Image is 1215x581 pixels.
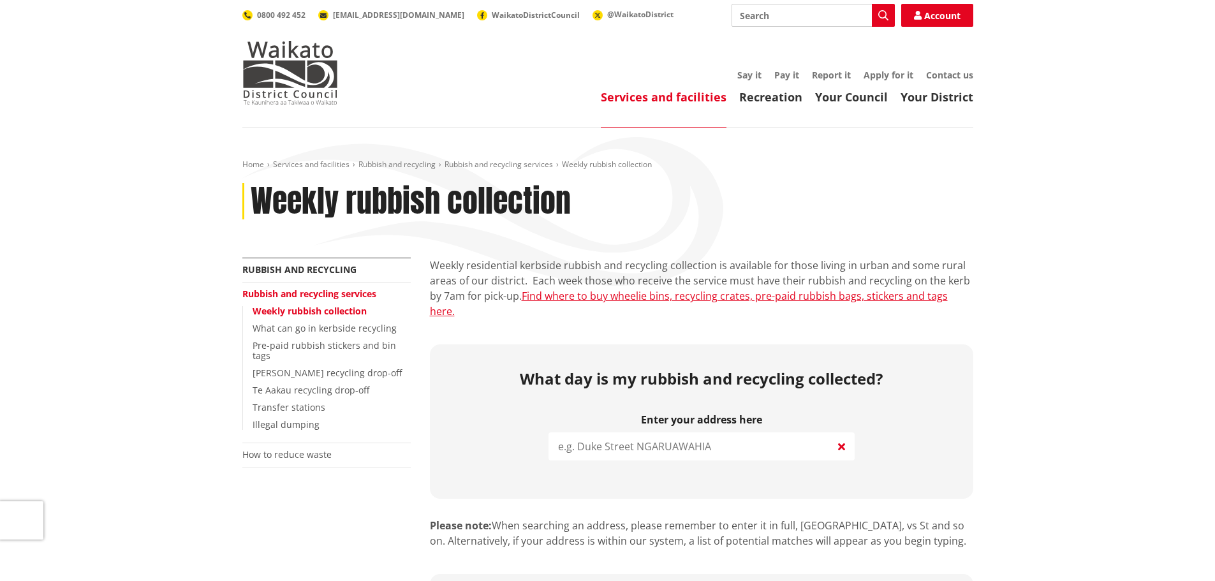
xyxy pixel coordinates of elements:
[430,258,973,319] p: Weekly residential kerbside rubbish and recycling collection is available for those living in urb...
[477,10,580,20] a: WaikatoDistrictCouncil
[607,9,674,20] span: @WaikatoDistrict
[430,289,948,318] a: Find where to buy wheelie bins, recycling crates, pre-paid rubbish bags, stickers and tags here.
[253,305,367,317] a: Weekly rubbish collection
[253,367,402,379] a: [PERSON_NAME] recycling drop-off
[737,69,762,81] a: Say it
[333,10,464,20] span: [EMAIL_ADDRESS][DOMAIN_NAME]
[242,159,973,170] nav: breadcrumb
[430,518,492,533] strong: Please note:
[901,4,973,27] a: Account
[251,183,571,220] h1: Weekly rubbish collection
[318,10,464,20] a: [EMAIL_ADDRESS][DOMAIN_NAME]
[562,159,652,170] span: Weekly rubbish collection
[253,339,396,362] a: Pre-paid rubbish stickers and bin tags
[242,10,306,20] a: 0800 492 452
[815,89,888,105] a: Your Council
[253,418,320,430] a: Illegal dumping
[253,401,325,413] a: Transfer stations
[439,370,964,388] h2: What day is my rubbish and recycling collected?
[812,69,851,81] a: Report it
[445,159,553,170] a: Rubbish and recycling services
[901,89,973,105] a: Your District
[358,159,436,170] a: Rubbish and recycling
[242,263,357,276] a: Rubbish and recycling
[430,518,973,548] p: When searching an address, please remember to enter it in full, [GEOGRAPHIC_DATA], vs St and so o...
[253,384,369,396] a: Te Aakau recycling drop-off
[864,69,913,81] a: Apply for it
[593,9,674,20] a: @WaikatoDistrict
[242,159,264,170] a: Home
[774,69,799,81] a: Pay it
[601,89,726,105] a: Services and facilities
[273,159,350,170] a: Services and facilities
[739,89,802,105] a: Recreation
[242,288,376,300] a: Rubbish and recycling services
[926,69,973,81] a: Contact us
[549,414,855,426] label: Enter your address here
[242,41,338,105] img: Waikato District Council - Te Kaunihera aa Takiwaa o Waikato
[253,322,397,334] a: What can go in kerbside recycling
[492,10,580,20] span: WaikatoDistrictCouncil
[257,10,306,20] span: 0800 492 452
[549,432,855,460] input: e.g. Duke Street NGARUAWAHIA
[732,4,895,27] input: Search input
[242,448,332,460] a: How to reduce waste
